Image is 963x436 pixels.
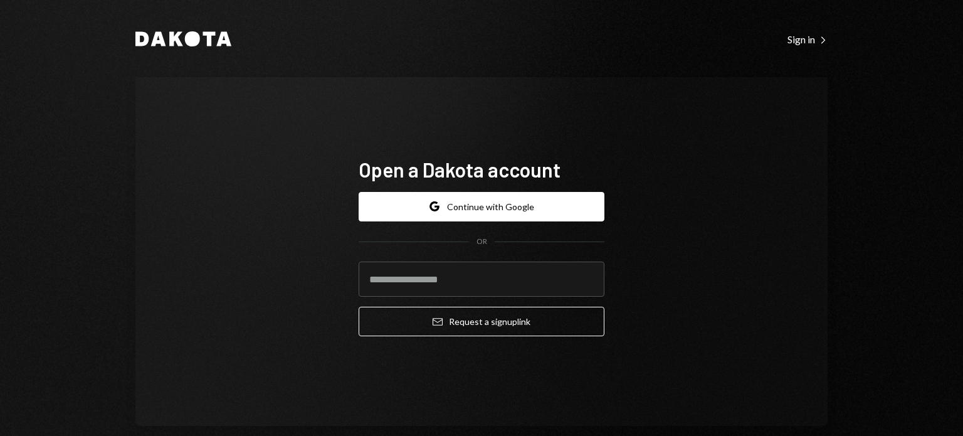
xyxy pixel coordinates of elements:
div: OR [476,237,487,247]
a: Sign in [787,32,828,46]
button: Request a signuplink [359,307,604,336]
button: Continue with Google [359,192,604,221]
h1: Open a Dakota account [359,157,604,182]
div: Sign in [787,33,828,46]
